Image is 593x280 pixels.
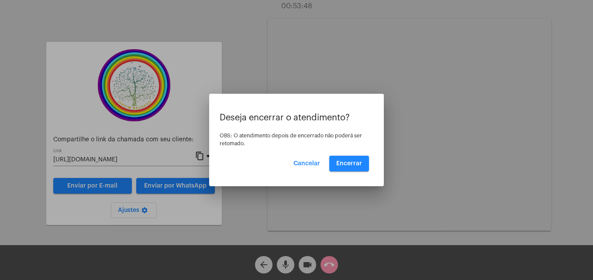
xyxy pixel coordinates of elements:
[329,156,369,171] button: Encerrar
[220,133,362,146] span: OBS: O atendimento depois de encerrado não poderá ser retomado.
[286,156,327,171] button: Cancelar
[220,113,373,123] p: Deseja encerrar o atendimento?
[293,160,320,167] span: Cancelar
[336,160,362,167] span: Encerrar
